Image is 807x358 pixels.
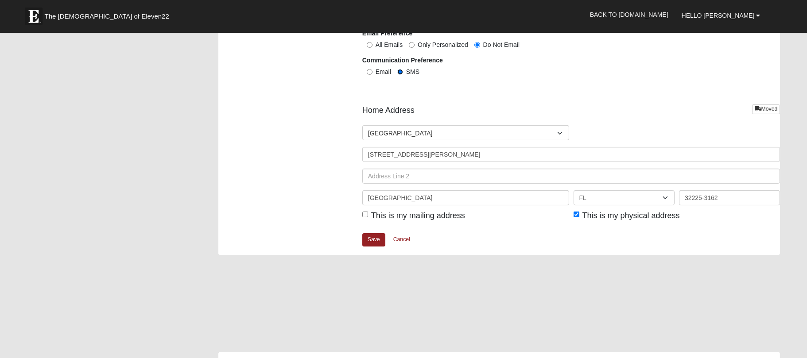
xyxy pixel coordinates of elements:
[483,41,520,48] span: Do Not Email
[25,8,43,25] img: Eleven22 logo
[367,42,372,48] input: All Emails
[367,69,372,75] input: Email
[752,104,780,114] a: Moved
[397,69,403,75] input: SMS
[474,42,480,48] input: Do Not Email
[368,126,557,141] span: [GEOGRAPHIC_DATA]
[574,212,579,217] input: This is my physical address
[406,68,419,75] span: SMS
[45,12,169,21] span: The [DEMOGRAPHIC_DATA] of Eleven22
[682,12,755,19] span: Hello [PERSON_NAME]
[362,169,780,184] input: Address Line 2
[418,41,468,48] span: Only Personalized
[362,56,443,65] label: Communication Preference
[362,104,415,116] span: Home Address
[582,211,680,220] span: This is my physical address
[20,3,198,25] a: The [DEMOGRAPHIC_DATA] of Eleven22
[362,212,368,217] input: This is my mailing address
[409,42,415,48] input: Only Personalized
[675,4,767,27] a: Hello [PERSON_NAME]
[371,211,465,220] span: This is my mailing address
[362,233,385,246] a: Save
[583,4,675,26] a: Back to [DOMAIN_NAME]
[376,41,403,48] span: All Emails
[388,233,416,246] a: Cancel
[376,68,391,75] span: Email
[362,29,413,38] label: Email Preference
[362,147,780,162] input: Address Line 1
[679,190,780,205] input: Zip
[362,190,569,205] input: City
